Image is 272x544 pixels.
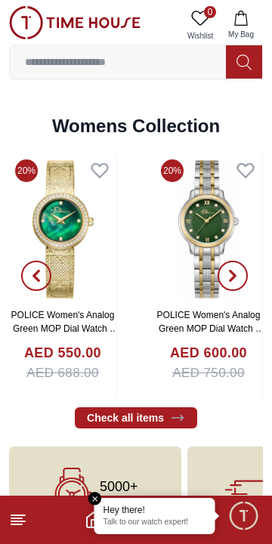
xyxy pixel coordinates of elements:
a: POLICE Women's Analog Green MOP Dial Watch - PEWLG0076202 [157,310,264,348]
em: Close tooltip [88,492,102,505]
h4: AED 600.00 [170,343,247,363]
a: Home [85,511,103,529]
img: ... [9,6,141,39]
span: 20% [161,159,184,182]
div: Chat Widget [227,499,261,533]
img: POLICE Women's Analog Green MOP Dial Watch - PEWLG0076202 [155,153,262,304]
button: My Bag [219,6,263,45]
span: My Bag [222,29,260,40]
span: AED 750.00 [172,363,245,383]
div: Hey there! [104,504,206,516]
span: 0 [204,6,216,18]
h2: Womens Collection [52,114,220,138]
a: 0Wishlist [181,6,219,45]
p: Talk to our watch expert! [104,518,206,528]
a: Check all items [75,407,197,428]
a: POLICE Women's Analog Green MOP Dial Watch - PEWLG0075902 [11,310,119,348]
span: Wishlist [181,30,219,42]
span: 5000+ Models [100,479,144,509]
